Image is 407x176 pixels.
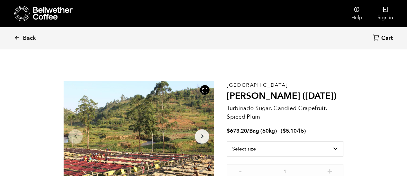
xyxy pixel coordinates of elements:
[236,167,244,174] button: -
[281,127,306,135] span: ( )
[373,34,394,43] a: Cart
[23,34,36,42] span: Back
[381,34,393,42] span: Cart
[227,127,230,135] span: $
[227,104,343,121] p: Turbinado Sugar, Candied Grapefruit, Spiced Plum
[227,91,343,102] h2: [PERSON_NAME] ([DATE])
[326,167,334,174] button: +
[283,127,297,135] bdi: 5.10
[283,127,286,135] span: $
[247,127,249,135] span: /
[249,127,277,135] span: Bag (60kg)
[227,127,247,135] bdi: 673.20
[297,127,304,135] span: /lb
